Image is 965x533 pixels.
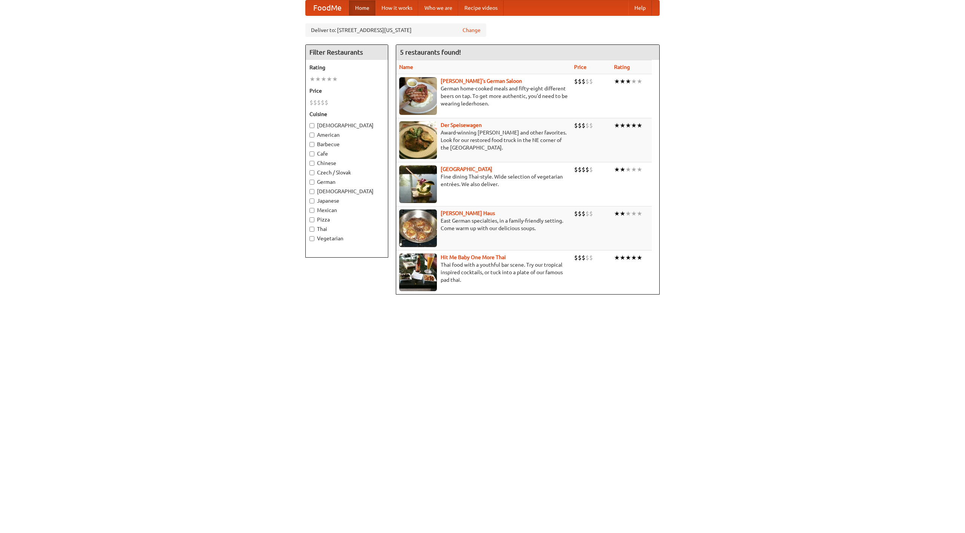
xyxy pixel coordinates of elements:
li: ★ [631,77,637,86]
h5: Cuisine [309,110,384,118]
label: Japanese [309,197,384,205]
li: $ [574,254,578,262]
input: Pizza [309,217,314,222]
li: $ [574,121,578,130]
li: $ [582,254,585,262]
ng-pluralize: 5 restaurants found! [400,49,461,56]
a: Change [463,26,481,34]
label: German [309,178,384,186]
h5: Price [309,87,384,95]
li: ★ [614,77,620,86]
a: FoodMe [306,0,349,15]
input: Chinese [309,161,314,166]
li: ★ [637,254,642,262]
input: Thai [309,227,314,232]
a: [PERSON_NAME] Haus [441,210,495,216]
li: $ [582,209,585,218]
a: Help [628,0,652,15]
a: Der Speisewagen [441,122,482,128]
input: Japanese [309,199,314,203]
li: ★ [326,75,332,83]
img: satay.jpg [399,165,437,203]
li: ★ [625,254,631,262]
li: $ [582,165,585,174]
input: Barbecue [309,142,314,147]
label: Cafe [309,150,384,157]
img: babythai.jpg [399,254,437,291]
a: Rating [614,64,630,70]
li: $ [578,77,582,86]
li: $ [574,209,578,218]
li: $ [578,121,582,130]
li: ★ [614,209,620,218]
li: ★ [332,75,338,83]
a: [PERSON_NAME]'s German Saloon [441,78,522,84]
li: ★ [637,165,642,174]
label: Chinese [309,159,384,167]
li: ★ [625,77,631,86]
li: $ [578,209,582,218]
li: ★ [614,165,620,174]
li: $ [574,77,578,86]
a: Home [349,0,375,15]
li: $ [585,77,589,86]
li: ★ [620,121,625,130]
li: ★ [315,75,321,83]
li: $ [589,254,593,262]
input: Vegetarian [309,236,314,241]
li: $ [325,98,328,107]
li: ★ [637,209,642,218]
h5: Rating [309,64,384,71]
label: [DEMOGRAPHIC_DATA] [309,122,384,129]
input: German [309,180,314,185]
li: $ [589,165,593,174]
li: $ [582,121,585,130]
img: speisewagen.jpg [399,121,437,159]
img: esthers.jpg [399,77,437,115]
li: $ [585,165,589,174]
li: ★ [614,121,620,130]
p: Award-winning [PERSON_NAME] and other favorites. Look for our restored food truck in the NE corne... [399,129,568,151]
p: German home-cooked meals and fifty-eight different beers on tap. To get more authentic, you'd nee... [399,85,568,107]
input: American [309,133,314,137]
li: ★ [620,209,625,218]
li: ★ [637,121,642,130]
p: Thai food with a youthful bar scene. Try our tropical inspired cocktails, or tuck into a plate of... [399,261,568,284]
input: [DEMOGRAPHIC_DATA] [309,189,314,194]
li: $ [313,98,317,107]
li: $ [321,98,325,107]
li: ★ [625,121,631,130]
li: $ [589,121,593,130]
li: ★ [631,165,637,174]
label: Czech / Slovak [309,169,384,176]
li: ★ [620,165,625,174]
img: kohlhaus.jpg [399,209,437,247]
a: Price [574,64,587,70]
p: East German specialties, in a family-friendly setting. Come warm up with our delicious soups. [399,217,568,232]
li: $ [589,77,593,86]
div: Deliver to: [STREET_ADDRESS][US_STATE] [305,23,486,37]
li: ★ [620,254,625,262]
li: $ [585,121,589,130]
a: Name [399,64,413,70]
li: ★ [631,121,637,130]
h4: Filter Restaurants [306,45,388,60]
label: Barbecue [309,141,384,148]
label: Thai [309,225,384,233]
p: Fine dining Thai-style. Wide selection of vegetarian entrées. We also deliver. [399,173,568,188]
a: Hit Me Baby One More Thai [441,254,506,260]
li: ★ [625,165,631,174]
li: ★ [631,209,637,218]
li: $ [309,98,313,107]
label: Mexican [309,206,384,214]
label: [DEMOGRAPHIC_DATA] [309,188,384,195]
li: $ [578,254,582,262]
input: Mexican [309,208,314,213]
li: ★ [620,77,625,86]
li: ★ [625,209,631,218]
a: Who we are [418,0,458,15]
input: [DEMOGRAPHIC_DATA] [309,123,314,128]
